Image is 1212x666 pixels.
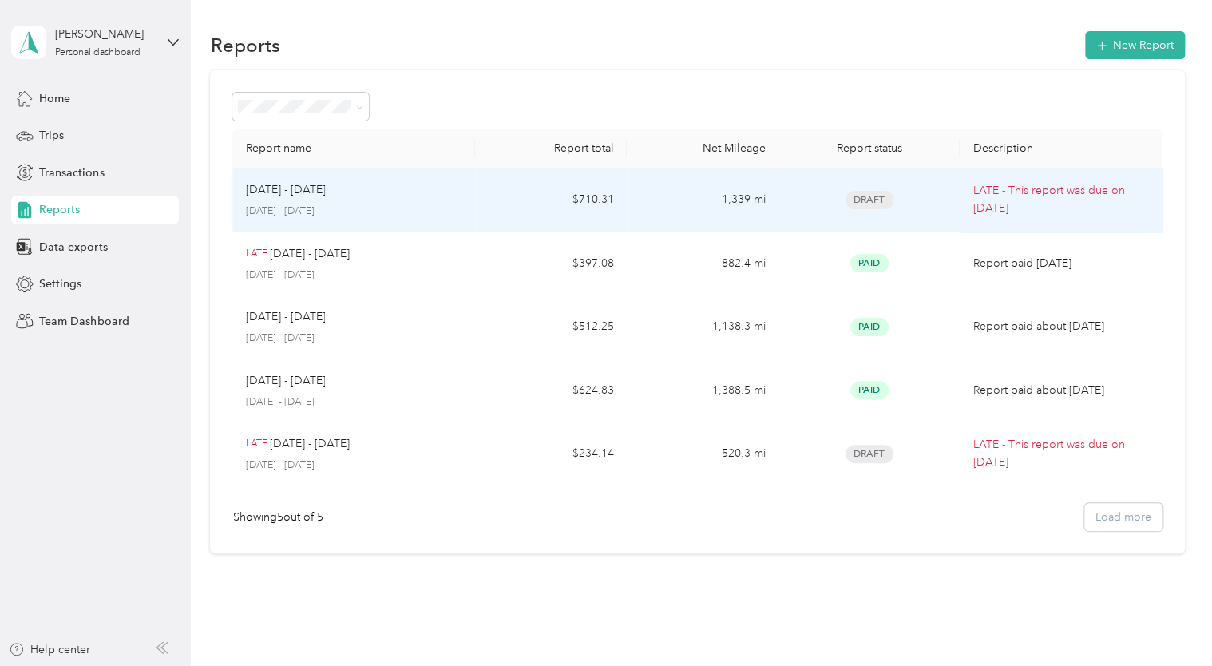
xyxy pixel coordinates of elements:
[270,435,350,453] p: [DATE] - [DATE]
[627,232,778,296] td: 882.4 mi
[627,295,778,359] td: 1,138.3 mi
[627,129,778,168] th: Net Mileage
[627,359,778,423] td: 1,388.5 mi
[850,318,889,336] span: Paid
[475,232,627,296] td: $397.08
[846,191,893,209] span: Draft
[972,382,1149,399] p: Report paid about [DATE]
[972,436,1149,471] p: LATE - This report was due on [DATE]
[245,247,267,261] p: LATE
[475,422,627,486] td: $234.14
[39,239,107,256] span: Data exports
[39,276,81,292] span: Settings
[972,182,1149,217] p: LATE - This report was due on [DATE]
[475,168,627,232] td: $710.31
[245,268,462,283] p: [DATE] - [DATE]
[850,381,889,399] span: Paid
[850,254,889,272] span: Paid
[1085,31,1185,59] button: New Report
[972,318,1149,335] p: Report paid about [DATE]
[245,458,462,473] p: [DATE] - [DATE]
[210,37,279,54] h1: Reports
[245,204,462,219] p: [DATE] - [DATE]
[846,445,893,463] span: Draft
[232,129,475,168] th: Report name
[627,168,778,232] td: 1,339 mi
[245,437,267,451] p: LATE
[39,313,129,330] span: Team Dashboard
[39,127,64,144] span: Trips
[55,26,155,42] div: [PERSON_NAME]
[245,372,325,390] p: [DATE] - [DATE]
[475,295,627,359] td: $512.25
[960,129,1162,168] th: Description
[270,245,350,263] p: [DATE] - [DATE]
[39,201,80,218] span: Reports
[55,48,141,57] div: Personal dashboard
[245,181,325,199] p: [DATE] - [DATE]
[791,141,948,155] div: Report status
[39,90,70,107] span: Home
[1123,577,1212,666] iframe: Everlance-gr Chat Button Frame
[9,641,90,658] button: Help center
[475,129,627,168] th: Report total
[232,509,323,525] div: Showing 5 out of 5
[972,255,1149,272] p: Report paid [DATE]
[245,331,462,346] p: [DATE] - [DATE]
[39,165,104,181] span: Transactions
[475,359,627,423] td: $624.83
[627,422,778,486] td: 520.3 mi
[245,395,462,410] p: [DATE] - [DATE]
[245,308,325,326] p: [DATE] - [DATE]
